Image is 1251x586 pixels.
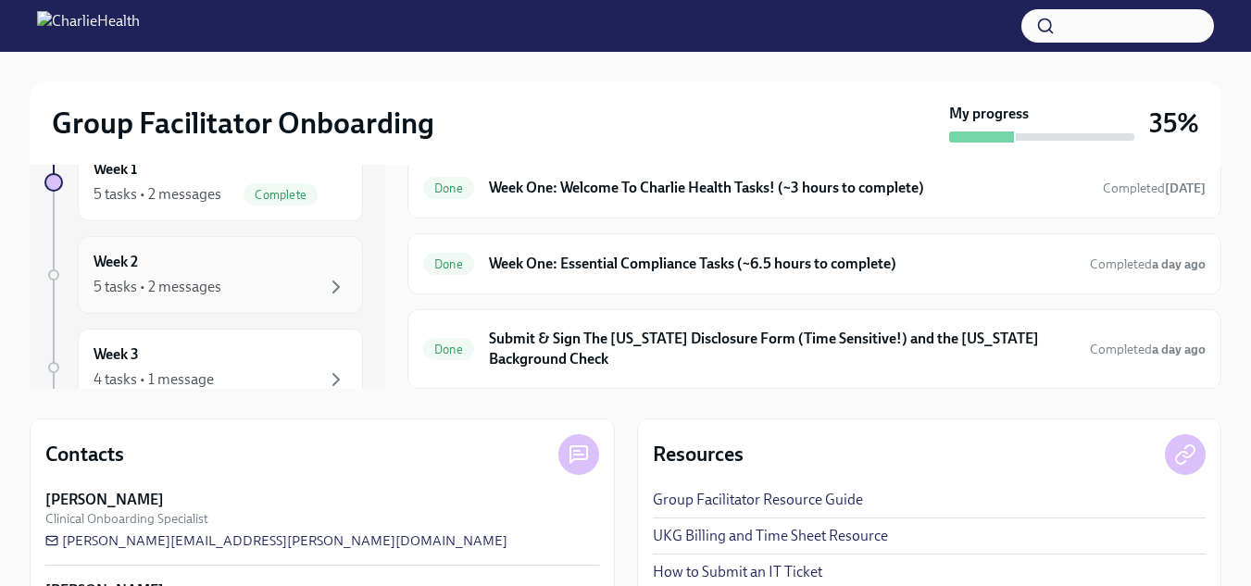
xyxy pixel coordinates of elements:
[1090,256,1206,273] span: September 24th, 2025 10:39
[423,257,474,271] span: Done
[45,441,124,468] h4: Contacts
[94,277,221,297] div: 5 tasks • 2 messages
[94,344,139,365] h6: Week 3
[45,490,164,510] strong: [PERSON_NAME]
[1152,342,1206,357] strong: a day ago
[489,329,1075,369] h6: Submit & Sign The [US_STATE] Disclosure Form (Time Sensitive!) and the [US_STATE] Background Check
[423,173,1206,203] a: DoneWeek One: Welcome To Charlie Health Tasks! (~3 hours to complete)Completed[DATE]
[653,490,863,510] a: Group Facilitator Resource Guide
[45,531,507,550] a: [PERSON_NAME][EMAIL_ADDRESS][PERSON_NAME][DOMAIN_NAME]
[1090,342,1206,357] span: Completed
[44,236,363,314] a: Week 25 tasks • 2 messages
[1090,341,1206,358] span: September 24th, 2025 10:40
[45,510,208,528] span: Clinical Onboarding Specialist
[653,562,822,582] a: How to Submit an IT Ticket
[1103,181,1206,196] span: Completed
[423,325,1206,373] a: DoneSubmit & Sign The [US_STATE] Disclosure Form (Time Sensitive!) and the [US_STATE] Background ...
[37,11,140,41] img: CharlieHealth
[489,178,1088,198] h6: Week One: Welcome To Charlie Health Tasks! (~3 hours to complete)
[94,369,214,390] div: 4 tasks • 1 message
[244,188,318,202] span: Complete
[653,441,744,468] h4: Resources
[94,252,138,272] h6: Week 2
[44,329,363,406] a: Week 34 tasks • 1 message
[1103,180,1206,197] span: September 22nd, 2025 10:44
[423,249,1206,279] a: DoneWeek One: Essential Compliance Tasks (~6.5 hours to complete)Completeda day ago
[653,526,888,546] a: UKG Billing and Time Sheet Resource
[1090,256,1206,272] span: Completed
[94,159,137,180] h6: Week 1
[1149,106,1199,140] h3: 35%
[52,105,434,142] h2: Group Facilitator Onboarding
[1165,181,1206,196] strong: [DATE]
[489,254,1075,274] h6: Week One: Essential Compliance Tasks (~6.5 hours to complete)
[1152,256,1206,272] strong: a day ago
[94,184,221,205] div: 5 tasks • 2 messages
[949,104,1029,124] strong: My progress
[423,343,474,356] span: Done
[423,181,474,195] span: Done
[44,143,363,221] a: Week 15 tasks • 2 messagesComplete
